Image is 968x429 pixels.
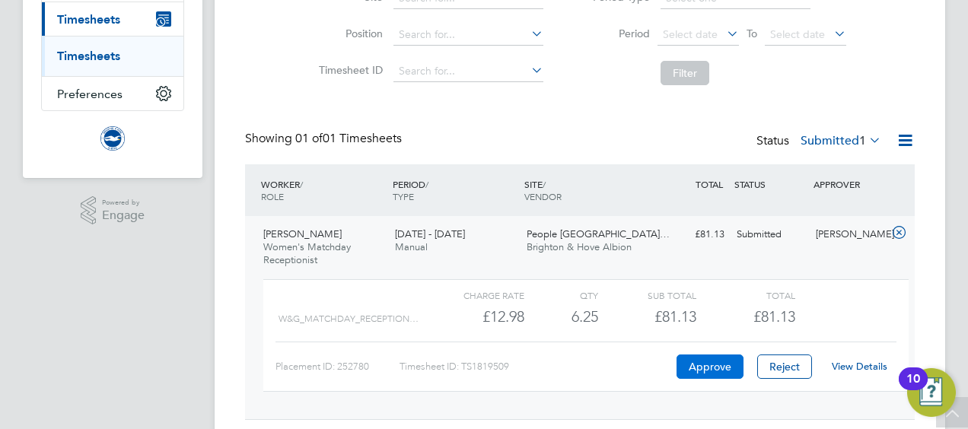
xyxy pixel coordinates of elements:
button: Reject [757,354,812,379]
span: W&G_Matchday_Reception… [279,313,419,324]
div: PERIOD [389,170,521,210]
div: £81.13 [598,304,696,329]
div: £12.98 [426,304,524,329]
input: Search for... [393,61,543,82]
div: QTY [524,286,598,304]
div: Placement ID: 252780 [275,354,400,379]
img: brightonandhovealbion-logo-retina.png [100,126,125,151]
div: SITE [521,170,652,210]
span: 01 Timesheets [295,131,402,146]
div: Total [696,286,794,304]
label: Period [581,27,650,40]
div: Timesheets [42,36,183,76]
span: Select date [663,27,718,41]
span: Preferences [57,87,123,101]
div: Timesheet ID: TS1819509 [400,354,673,379]
span: [DATE] - [DATE] [395,227,465,240]
span: TOTAL [696,178,723,190]
input: Search for... [393,24,543,46]
span: Powered by [102,196,145,209]
span: 01 of [295,131,323,146]
span: VENDOR [524,190,562,202]
span: To [742,24,762,43]
a: Timesheets [57,49,120,63]
div: [PERSON_NAME] [810,222,889,247]
div: 6.25 [524,304,598,329]
span: Engage [102,209,145,222]
label: Timesheet ID [314,63,383,77]
div: Sub Total [598,286,696,304]
span: [PERSON_NAME] [263,227,342,240]
span: TYPE [393,190,414,202]
span: Select date [770,27,825,41]
span: ROLE [261,190,284,202]
a: Go to home page [41,126,184,151]
span: Women's Matchday Receptionist [263,240,351,266]
div: STATUS [731,170,810,198]
div: Submitted [731,222,810,247]
button: Open Resource Center, 10 new notifications [907,368,956,417]
div: Showing [245,131,405,147]
span: Timesheets [57,12,120,27]
label: Submitted [801,133,881,148]
span: £81.13 [753,307,795,326]
button: Approve [677,354,744,379]
label: Position [314,27,383,40]
span: / [300,178,303,190]
span: / [425,178,428,190]
div: 10 [906,379,920,399]
div: £81.13 [651,222,731,247]
button: Timesheets [42,2,183,36]
span: Brighton & Hove Albion [527,240,632,253]
button: Filter [661,61,709,85]
a: Powered byEngage [81,196,145,225]
span: People [GEOGRAPHIC_DATA]… [527,227,670,240]
div: APPROVER [810,170,889,198]
span: 1 [859,133,866,148]
div: Charge rate [426,286,524,304]
div: WORKER [257,170,389,210]
button: Preferences [42,77,183,110]
a: View Details [832,360,887,373]
div: Status [756,131,884,152]
span: / [543,178,546,190]
span: Manual [395,240,428,253]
